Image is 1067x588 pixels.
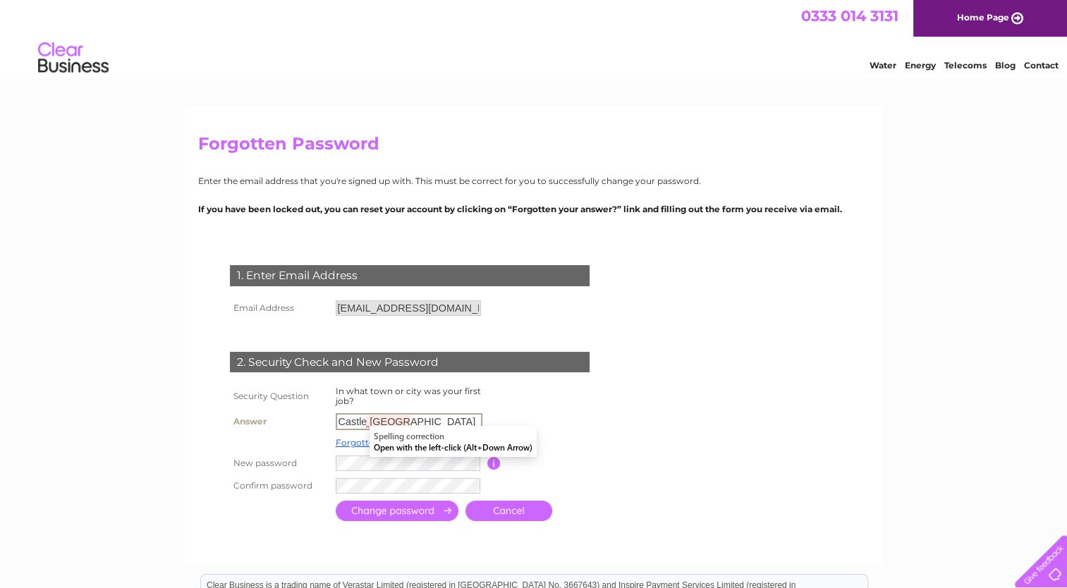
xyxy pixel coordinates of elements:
[944,60,987,71] a: Telecoms
[463,414,480,431] keeper-lock: Open Keeper Popup
[336,386,481,406] label: In what town or city was your first job?
[198,174,870,188] p: Enter the email address that you're signed up with. This must be correct for you to successfully ...
[230,265,590,286] div: 1. Enter Email Address
[465,501,552,521] a: Cancel
[201,8,867,68] div: Clear Business is a trading name of Verastar Limited (registered in [GEOGRAPHIC_DATA] No. 3667643...
[230,352,590,373] div: 2. Security Check and New Password
[336,501,458,521] input: Submit
[198,202,870,216] p: If you have been locked out, you can reset your account by clicking on “Forgotten your answer?” l...
[226,410,332,434] th: Answer
[487,457,501,470] input: Information
[905,60,936,71] a: Energy
[462,455,479,472] keeper-lock: Open Keeper Popup
[226,383,332,410] th: Security Question
[226,297,332,319] th: Email Address
[1024,60,1059,71] a: Contact
[870,60,896,71] a: Water
[37,37,109,80] img: logo.png
[226,474,332,497] th: Confirm password
[226,452,332,474] th: New password
[995,60,1016,71] a: Blog
[801,7,898,25] a: 0333 014 3131
[336,437,439,448] a: Forgotten your answer?
[198,134,870,161] h2: Forgotten Password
